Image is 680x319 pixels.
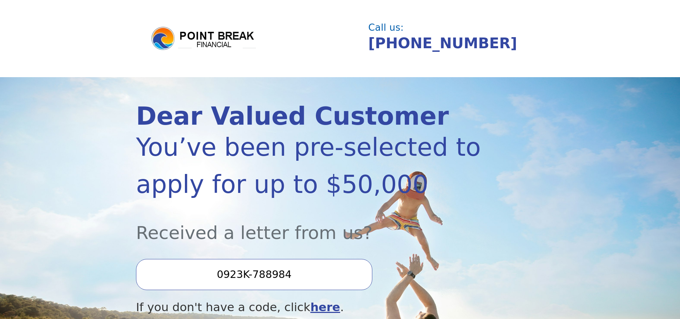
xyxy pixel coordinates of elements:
[136,299,483,316] div: If you don't have a code, click .
[368,35,517,52] a: [PHONE_NUMBER]
[310,300,340,314] a: here
[136,203,483,246] div: Received a letter from us?
[136,129,483,203] div: You’ve been pre-selected to apply for up to $50,000
[136,259,372,290] input: Enter your Offer Code:
[150,26,257,51] img: logo.png
[136,104,483,129] div: Dear Valued Customer
[368,23,538,32] div: Call us:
